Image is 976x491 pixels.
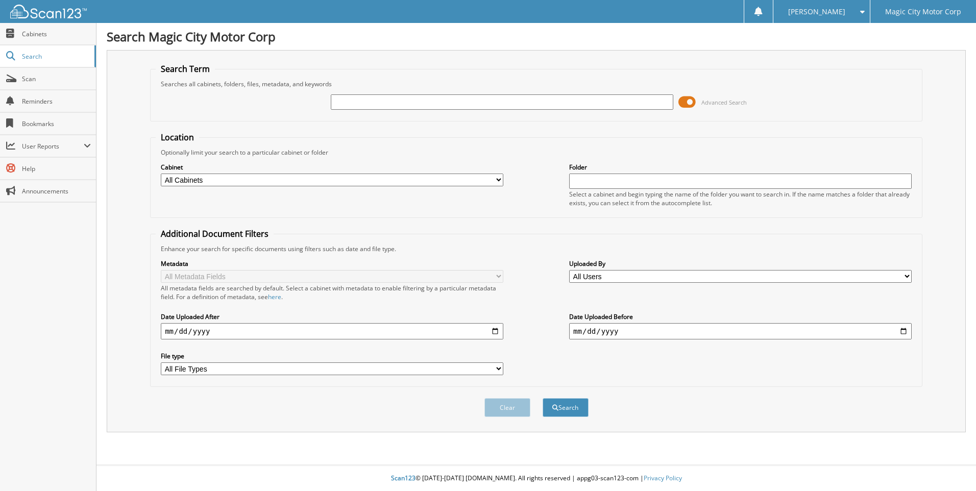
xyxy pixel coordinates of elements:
legend: Location [156,132,199,143]
span: Scan123 [391,474,416,482]
div: Searches all cabinets, folders, files, metadata, and keywords [156,80,917,88]
label: Metadata [161,259,503,268]
label: File type [161,352,503,360]
iframe: Chat Widget [925,442,976,491]
span: Bookmarks [22,119,91,128]
span: [PERSON_NAME] [788,9,845,15]
button: Search [543,398,589,417]
span: Search [22,52,89,61]
label: Date Uploaded Before [569,312,912,321]
legend: Additional Document Filters [156,228,274,239]
label: Cabinet [161,163,503,171]
img: scan123-logo-white.svg [10,5,87,18]
span: Cabinets [22,30,91,38]
span: Help [22,164,91,173]
label: Uploaded By [569,259,912,268]
input: start [161,323,503,339]
span: Scan [22,75,91,83]
span: Magic City Motor Corp [885,9,961,15]
div: © [DATE]-[DATE] [DOMAIN_NAME]. All rights reserved | appg03-scan123-com | [96,466,976,491]
div: Optionally limit your search to a particular cabinet or folder [156,148,917,157]
div: Select a cabinet and begin typing the name of the folder you want to search in. If the name match... [569,190,912,207]
div: Enhance your search for specific documents using filters such as date and file type. [156,244,917,253]
label: Folder [569,163,912,171]
h1: Search Magic City Motor Corp [107,28,966,45]
input: end [569,323,912,339]
span: Announcements [22,187,91,195]
div: All metadata fields are searched by default. Select a cabinet with metadata to enable filtering b... [161,284,503,301]
a: here [268,292,281,301]
span: Reminders [22,97,91,106]
a: Privacy Policy [644,474,682,482]
label: Date Uploaded After [161,312,503,321]
legend: Search Term [156,63,215,75]
span: Advanced Search [701,99,747,106]
button: Clear [484,398,530,417]
span: User Reports [22,142,84,151]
